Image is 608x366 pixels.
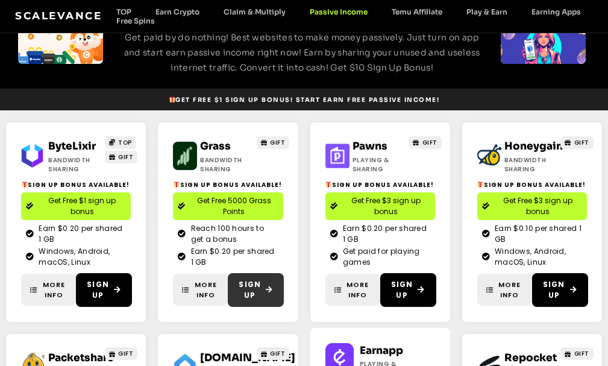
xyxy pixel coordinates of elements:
[422,138,437,147] span: GIFT
[212,7,298,16] a: Claim & Multiply
[560,347,594,360] a: GIFT
[340,223,430,245] span: Earn $0.20 per shared 1 GB
[228,273,284,307] a: Sign Up
[48,156,101,174] h2: Bandwidth Sharing
[104,7,593,25] nav: Menu
[325,274,380,306] a: More Info
[391,279,413,301] span: Sign Up
[257,347,290,360] a: GIFT
[118,349,133,358] span: GIFT
[497,280,523,300] span: More Info
[477,274,532,306] a: More Info
[48,140,96,153] a: ByteLixir
[87,279,109,301] span: Sign Up
[40,280,67,300] span: More Info
[105,347,138,360] a: GIFT
[574,138,589,147] span: GIFT
[105,136,136,149] a: TOP
[519,7,593,16] a: Earning Apps
[270,349,285,358] span: GIFT
[48,352,114,364] a: Packetshare
[143,7,212,16] a: Earn Crypto
[454,7,519,16] a: Play & Earn
[21,180,131,189] h2: Sign Up Bonus Available!
[22,181,28,188] img: 🎁
[38,195,126,217] span: Get Free $1 sign up bonus
[325,181,331,188] img: 🎁
[174,181,180,188] img: 🎁
[200,352,295,364] a: [DOMAIN_NAME]
[239,279,261,301] span: Sign Up
[380,273,436,307] a: Sign Up
[345,280,371,300] span: More Info
[543,279,565,301] span: Sign Up
[560,136,594,149] a: GIFT
[105,151,138,163] a: GIFT
[76,273,132,307] a: Sign Up
[188,223,278,245] span: Reach 100 hours to get a bonus
[574,349,589,358] span: GIFT
[257,136,290,149] a: GIFT
[173,274,228,306] a: More Info
[104,16,167,25] a: Free Spins
[340,246,430,268] span: Get paid for playing games
[169,95,439,104] span: Get Free $1 sign up bonus! Start earn free passive income!
[409,136,442,149] a: GIFT
[492,223,582,245] span: Earn $0.10 per shared 1 GB
[270,138,285,147] span: GIFT
[36,246,126,268] span: Windows, Android, macOS, Linux
[122,30,483,75] p: Get paid by do nothing! Best websites to make money passively. Just turn on app and start earn pa...
[494,195,582,217] span: Get Free $3 sign up bonus
[353,156,406,174] h2: Playing & Sharing
[188,246,278,268] span: Earn $0.20 per shared 1 GB
[200,140,231,153] a: Grass
[477,181,483,188] img: 🎁
[173,180,283,189] h2: Sign Up Bonus Available!
[169,96,175,103] img: 🎁
[192,280,219,300] span: More Info
[492,246,582,268] span: Windows, Android, macOS, Linux
[380,7,454,16] a: Temu Affiliate
[477,192,587,220] a: Get Free $3 sign up bonus
[325,180,435,189] h2: Sign Up Bonus Available!
[118,153,133,162] span: GIFT
[342,195,430,217] span: Get Free $3 sign up bonus
[504,352,557,364] a: Repocket
[200,156,253,174] h2: Bandwidth Sharing
[360,344,403,357] a: Earnapp
[21,192,131,220] a: Get Free $1 sign up bonus
[118,138,132,147] span: TOP
[36,223,126,245] span: Earn $0.20 per shared 1 GB
[504,156,557,174] h2: Bandwidth Sharing
[15,10,102,22] a: Scalevance
[477,180,587,189] h2: Sign Up Bonus Available!
[532,273,588,307] a: Sign Up
[504,140,563,153] a: Honeygain
[21,274,76,306] a: More Info
[298,7,380,16] a: Passive Income
[164,92,444,107] a: 🎁Get Free $1 sign up bonus! Start earn free passive income!
[353,140,387,153] a: Pawns
[325,192,435,220] a: Get Free $3 sign up bonus
[173,192,283,220] a: Get Free 5000 Grass Points
[190,195,278,217] span: Get Free 5000 Grass Points
[104,7,143,16] a: TOP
